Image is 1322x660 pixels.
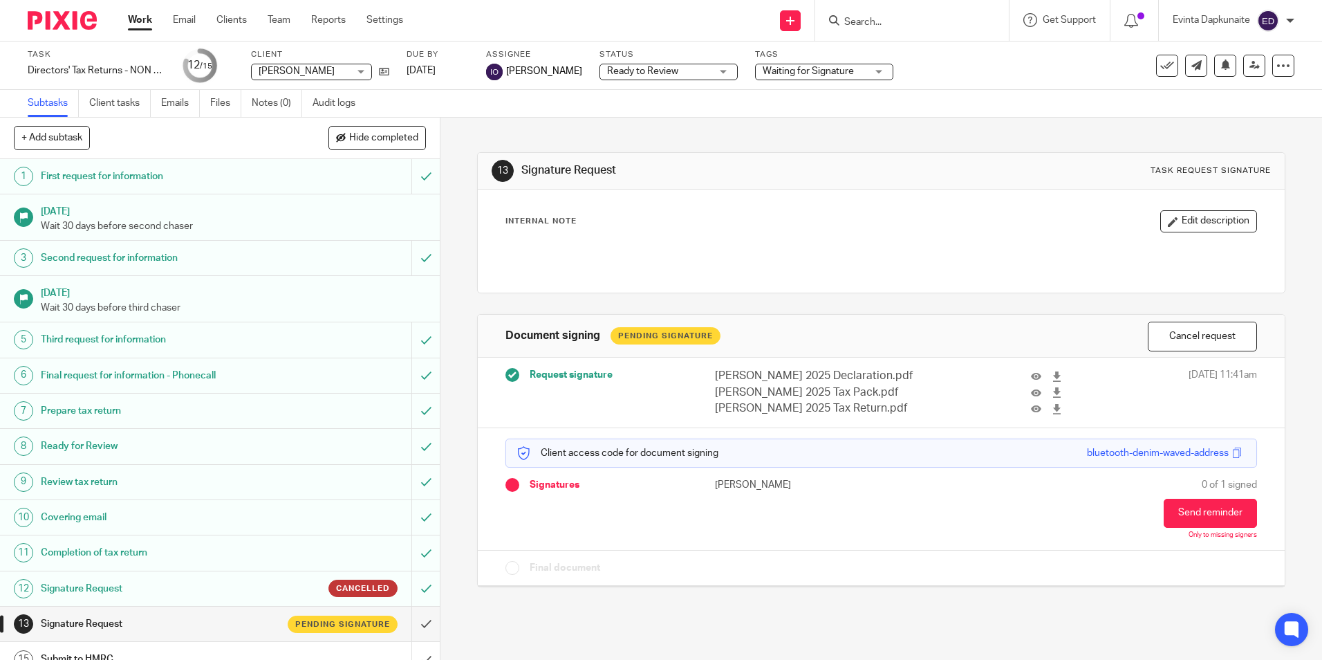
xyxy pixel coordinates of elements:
div: 13 [492,160,514,182]
label: Task [28,49,166,60]
div: 1 [14,167,33,186]
p: Evinta Dapkunaite [1173,13,1250,27]
button: Hide completed [328,126,426,149]
button: Cancel request [1148,322,1257,351]
div: bluetooth-denim-waved-address [1087,446,1229,460]
span: Get Support [1043,15,1096,25]
h1: Review tax return [41,472,279,493]
a: Settings [366,13,403,27]
a: Clients [216,13,247,27]
span: Hide completed [349,133,418,144]
p: Client access code for document signing [516,446,718,460]
h1: Second request for information [41,248,279,268]
label: Assignee [486,49,582,60]
span: [PERSON_NAME] [259,66,335,76]
span: Request signature [530,368,613,382]
h1: Third request for information [41,329,279,350]
h1: Prepare tax return [41,401,279,421]
h1: First request for information [41,166,279,187]
div: 8 [14,437,33,456]
div: Task request signature [1151,165,1271,176]
a: Audit logs [313,90,366,117]
h1: Covering email [41,507,279,528]
span: Waiting for Signature [763,66,854,76]
label: Tags [755,49,893,60]
a: Reports [311,13,346,27]
div: 10 [14,508,33,527]
div: 13 [14,614,33,634]
small: /15 [200,62,212,70]
h1: [DATE] [41,283,427,300]
a: Client tasks [89,90,151,117]
div: 12 [187,57,212,73]
div: Directors' Tax Returns - NON BOOKKEEPING CLIENTS [28,64,166,77]
div: Pending Signature [611,327,720,345]
div: 5 [14,330,33,349]
span: Pending signature [295,618,390,630]
button: Send reminder [1164,499,1257,528]
h1: Signature Request [41,578,279,599]
p: [PERSON_NAME] 2025 Declaration.pdf [715,368,923,384]
span: [DATE] 11:41am [1189,368,1257,416]
p: [PERSON_NAME] [715,478,881,492]
label: Status [599,49,738,60]
p: Only to missing signers [1189,531,1257,540]
span: Final document [530,561,600,575]
span: Cancelled [336,583,390,594]
a: Notes (0) [252,90,302,117]
div: 11 [14,543,33,562]
div: 12 [14,579,33,598]
button: + Add subtask [14,126,90,149]
a: Work [128,13,152,27]
div: 3 [14,248,33,268]
span: 0 of 1 signed [1202,478,1257,492]
label: Due by [407,49,469,60]
button: Edit description [1160,210,1257,232]
div: Directors&#39; Tax Returns - NON BOOKKEEPING CLIENTS [28,64,166,77]
p: Wait 30 days before second chaser [41,219,427,233]
h1: Signature Request [41,614,279,634]
div: 9 [14,473,33,492]
img: svg%3E [1257,10,1279,32]
a: Subtasks [28,90,79,117]
h1: Ready for Review [41,436,279,457]
h1: [DATE] [41,201,427,219]
label: Client [251,49,389,60]
a: Email [173,13,196,27]
a: Team [268,13,290,27]
h1: Document signing [505,329,600,343]
input: Search [843,17,967,29]
p: [PERSON_NAME] 2025 Tax Pack.pdf [715,385,923,401]
p: [PERSON_NAME] 2025 Tax Return.pdf [715,401,923,416]
span: [PERSON_NAME] [506,64,582,78]
img: svg%3E [486,64,503,80]
a: Emails [161,90,200,117]
a: Files [210,90,241,117]
h1: Signature Request [521,163,911,178]
h1: Completion of tax return [41,542,279,563]
img: Pixie [28,11,97,30]
span: Ready to Review [607,66,678,76]
div: 7 [14,401,33,421]
h1: Final request for information - Phonecall [41,365,279,386]
span: Signatures [530,478,579,492]
p: Internal Note [505,216,577,227]
span: [DATE] [407,66,436,75]
p: Wait 30 days before third chaser [41,301,427,315]
div: 6 [14,366,33,385]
